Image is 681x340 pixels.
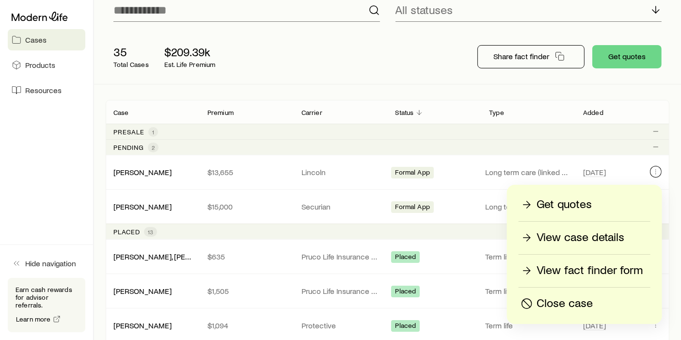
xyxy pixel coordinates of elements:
[113,286,172,295] a: [PERSON_NAME]
[301,252,380,261] p: Pruco Life Insurance Company
[395,322,416,332] span: Placed
[113,109,129,116] p: Case
[207,321,286,330] p: $1,094
[537,197,592,212] p: Get quotes
[583,167,606,177] span: [DATE]
[537,263,643,278] p: View fact finder form
[395,287,416,297] span: Placed
[301,321,380,330] p: Protective
[8,253,85,274] button: Hide navigation
[148,228,153,236] span: 13
[113,321,172,331] div: [PERSON_NAME]
[8,54,85,76] a: Products
[395,109,413,116] p: Status
[477,45,585,68] button: Share fact finder
[485,321,571,330] p: Term life
[152,128,154,136] span: 1
[164,61,216,68] p: Est. Life Premium
[113,202,172,211] a: [PERSON_NAME]
[16,286,78,309] p: Earn cash rewards for advisor referrals.
[25,85,62,95] span: Resources
[25,60,55,70] span: Products
[485,286,571,296] p: Term life
[395,253,416,263] span: Placed
[113,45,149,59] p: 35
[485,167,571,177] p: Long term care (linked benefit)
[8,29,85,50] a: Cases
[113,128,144,136] p: Presale
[113,321,172,330] a: [PERSON_NAME]
[207,202,286,211] p: $15,000
[25,35,47,45] span: Cases
[519,229,650,246] a: View case details
[113,228,140,236] p: Placed
[485,202,571,211] p: Long term care (linked benefit)
[164,45,216,59] p: $209.39k
[301,109,322,116] p: Carrier
[537,230,624,245] p: View case details
[592,45,662,68] button: Get quotes
[113,61,149,68] p: Total Cases
[207,286,286,296] p: $1,505
[396,3,453,16] p: All statuses
[113,286,172,296] div: [PERSON_NAME]
[583,109,603,116] p: Added
[207,252,286,261] p: $635
[301,286,380,296] p: Pruco Life Insurance Company
[207,167,286,177] p: $13,655
[8,278,85,332] div: Earn cash rewards for advisor referrals.Learn more
[537,296,593,311] p: Close case
[113,144,144,151] p: Pending
[152,144,155,151] span: 2
[519,196,650,213] a: Get quotes
[8,80,85,101] a: Resources
[113,252,232,261] a: [PERSON_NAME], [PERSON_NAME]
[519,262,650,279] a: View fact finder form
[519,295,650,312] button: Close case
[113,167,172,177] a: [PERSON_NAME]
[301,167,380,177] p: Lincoln
[113,252,192,262] div: [PERSON_NAME], [PERSON_NAME]
[583,321,606,330] span: [DATE]
[395,168,430,178] span: Formal App
[485,252,571,261] p: Term life
[489,109,504,116] p: Type
[16,316,51,323] span: Learn more
[395,203,430,213] span: Formal App
[25,259,76,268] span: Hide navigation
[493,51,549,61] p: Share fact finder
[207,109,234,116] p: Premium
[113,202,172,212] div: [PERSON_NAME]
[301,202,380,211] p: Securian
